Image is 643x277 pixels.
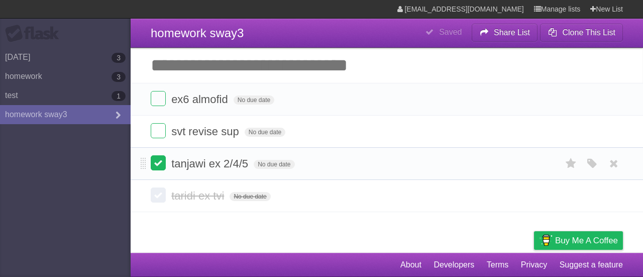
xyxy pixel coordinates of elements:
[245,128,285,137] span: No due date
[171,93,231,106] span: ex6 almofid
[151,155,166,170] label: Done
[112,72,126,82] b: 3
[5,25,65,43] div: Flask
[151,188,166,203] label: Done
[151,26,244,40] span: homework sway3
[234,96,274,105] span: No due date
[400,255,421,274] a: About
[487,255,509,274] a: Terms
[540,24,623,42] button: Clone This List
[230,192,270,201] span: No due date
[439,28,462,36] b: Saved
[494,28,530,37] b: Share List
[171,157,251,170] span: tanjawi ex 2/4/5
[562,155,581,172] label: Star task
[521,255,547,274] a: Privacy
[254,160,294,169] span: No due date
[562,28,615,37] b: Clone This List
[171,190,227,202] span: taridi ex tvi
[112,53,126,63] b: 3
[555,232,618,249] span: Buy me a coffee
[539,232,553,249] img: Buy me a coffee
[534,231,623,250] a: Buy me a coffee
[434,255,474,274] a: Developers
[112,91,126,101] b: 1
[472,24,538,42] button: Share List
[560,255,623,274] a: Suggest a feature
[171,125,242,138] span: svt revise sup
[151,91,166,106] label: Done
[151,123,166,138] label: Done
